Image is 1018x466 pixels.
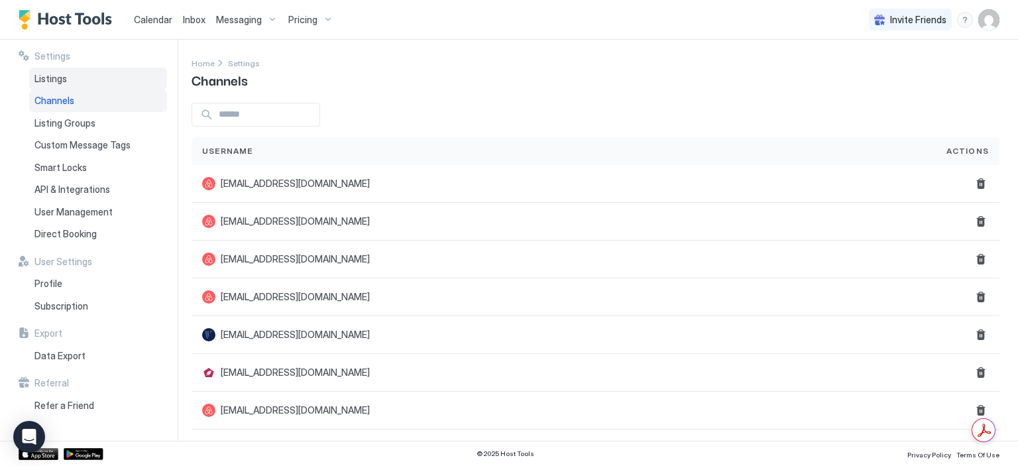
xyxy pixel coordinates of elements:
span: API & Integrations [34,184,110,196]
a: Home [192,56,215,70]
span: Data Export [34,350,85,362]
span: [EMAIL_ADDRESS][DOMAIN_NAME] [221,178,370,190]
span: Direct Booking [34,228,97,240]
span: Messaging [216,14,262,26]
button: Delete [973,327,989,343]
a: Channels [29,89,167,112]
a: Listings [29,68,167,90]
a: Terms Of Use [956,447,999,461]
div: Breadcrumb [228,56,260,70]
span: Smart Locks [34,162,87,174]
span: Calendar [134,14,172,25]
a: Listing Groups [29,112,167,135]
span: Settings [228,58,260,68]
span: [EMAIL_ADDRESS][DOMAIN_NAME] [221,367,370,379]
span: © 2025 Host Tools [477,449,534,458]
span: [EMAIL_ADDRESS][DOMAIN_NAME] [221,329,370,341]
div: menu [957,12,973,28]
a: Refer a Friend [29,394,167,417]
a: Host Tools Logo [19,10,118,30]
span: Listings [34,73,67,85]
a: Direct Booking [29,223,167,245]
a: Inbox [183,13,205,27]
span: Invite Friends [890,14,946,26]
a: Data Export [29,345,167,367]
span: Refer a Friend [34,400,94,412]
button: Delete [973,176,989,192]
span: Custom Message Tags [34,139,131,151]
span: [EMAIL_ADDRESS][DOMAIN_NAME] [221,253,370,265]
span: Privacy Policy [907,451,951,459]
div: Open Intercom Messenger [13,421,45,453]
a: Privacy Policy [907,447,951,461]
span: [EMAIL_ADDRESS][DOMAIN_NAME] [221,291,370,303]
a: Calendar [134,13,172,27]
a: Settings [228,56,260,70]
span: [EMAIL_ADDRESS][DOMAIN_NAME] [221,404,370,416]
span: Inbox [183,14,205,25]
a: Google Play Store [64,448,103,460]
a: App Store [19,448,58,460]
a: Subscription [29,295,167,318]
button: Delete [973,402,989,418]
div: User profile [978,9,999,30]
button: Delete [973,365,989,380]
span: Channels [192,70,248,89]
span: Channels [34,95,74,107]
span: Terms Of Use [956,451,999,459]
span: Home [192,58,215,68]
button: Delete [973,213,989,229]
a: User Management [29,201,167,223]
span: Profile [34,278,62,290]
span: Subscription [34,300,88,312]
a: Smart Locks [29,156,167,179]
span: User Management [34,206,113,218]
a: Profile [29,272,167,295]
button: Delete [973,251,989,267]
button: Delete [973,289,989,305]
span: Referral [34,377,69,389]
span: Actions [946,145,989,157]
span: Settings [34,50,70,62]
span: Export [34,327,62,339]
input: Input Field [213,103,319,126]
span: Listing Groups [34,117,95,129]
div: Breadcrumb [192,56,215,70]
span: User Settings [34,256,92,268]
span: [EMAIL_ADDRESS][DOMAIN_NAME] [221,215,370,227]
span: Pricing [288,14,317,26]
span: Username [202,145,253,157]
a: Custom Message Tags [29,134,167,156]
a: API & Integrations [29,178,167,201]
